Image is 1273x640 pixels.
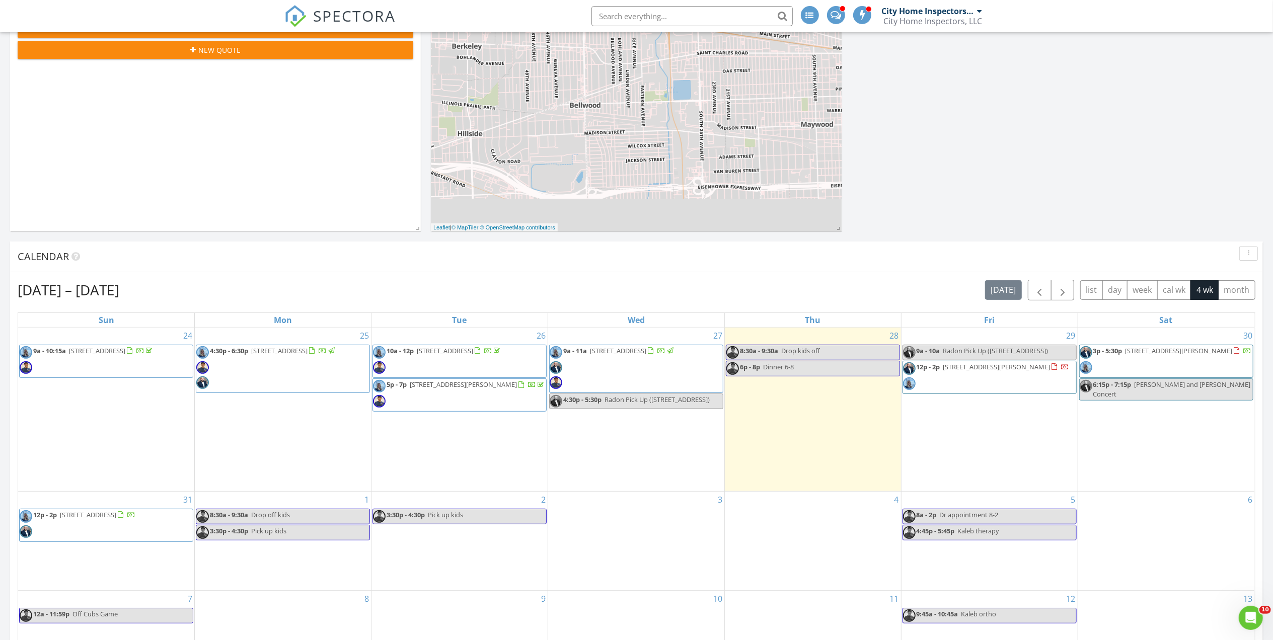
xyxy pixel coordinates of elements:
[371,328,548,491] td: Go to August 26, 2025
[314,5,396,26] span: SPECTORA
[210,510,248,519] span: 8:30a - 9:30a
[901,328,1078,491] td: Go to August 29, 2025
[888,591,901,607] a: Go to September 11, 2025
[724,491,901,591] td: Go to September 4, 2025
[19,345,193,378] a: 9a - 10:15a [STREET_ADDRESS]
[901,491,1078,591] td: Go to September 5, 2025
[763,362,794,371] span: Dinner 6-8
[1051,280,1075,300] button: Next
[740,346,778,355] span: 8:30a - 9:30a
[284,14,396,35] a: SPECTORA
[33,510,135,519] a: 12p - 2p [STREET_ADDRESS]
[940,510,999,519] span: Dr appointment 8-2
[1126,346,1233,355] span: [STREET_ADDRESS][PERSON_NAME]
[372,345,547,378] a: 10a - 12p [STREET_ADDRESS]
[1241,591,1254,607] a: Go to September 13, 2025
[1069,492,1078,508] a: Go to September 5, 2025
[198,45,241,55] span: New Quote
[1065,328,1078,344] a: Go to August 29, 2025
[550,376,562,389] img: 219225159_1689895537887767_8619144168688409514_n.jpg
[195,491,371,591] td: Go to September 1, 2025
[550,395,562,408] img: screenshot_20220414173626_facebook.jpg
[181,492,194,508] a: Go to August 31, 2025
[724,328,901,491] td: Go to August 28, 2025
[548,491,725,591] td: Go to September 3, 2025
[563,346,587,355] span: 9a - 11a
[69,346,125,355] span: [STREET_ADDRESS]
[1093,380,1251,398] span: [PERSON_NAME] and [PERSON_NAME] Concert
[60,510,116,519] span: [STREET_ADDRESS]
[196,361,209,374] img: 219225159_1689895537887767_8619144168688409514_n.jpg
[284,5,307,27] img: The Best Home Inspection Software - Spectora
[387,346,414,355] span: 10a - 12p
[19,509,193,542] a: 12p - 2p [STREET_ADDRESS]
[196,346,209,359] img: 20220404_11.06.32.jpg
[372,378,547,412] a: 5p - 7p [STREET_ADDRESS][PERSON_NAME]
[428,510,463,519] span: Pick up kids
[433,224,450,230] a: Leaflet
[251,510,290,519] span: Drop off kids
[917,510,937,519] span: 8a - 2p
[20,510,32,523] img: 20220404_11.06.32.jpg
[740,362,760,371] span: 6p - 8p
[1241,328,1254,344] a: Go to August 30, 2025
[33,346,154,355] a: 9a - 10:15a [STREET_ADDRESS]
[18,491,195,591] td: Go to August 31, 2025
[20,346,32,359] img: 20220404_11.06.32.jpg
[97,313,116,327] a: Sunday
[373,361,386,374] img: 219225159_1689895537887767_8619144168688409514_n.jpg
[781,346,820,355] span: Drop kids off
[1080,361,1092,374] img: 20220404_11.06.32.jpg
[480,224,555,230] a: © OpenStreetMap contributors
[943,362,1051,371] span: [STREET_ADDRESS][PERSON_NAME]
[18,250,69,263] span: Calendar
[903,362,916,375] img: screenshot_20220414173626_facebook.jpg
[917,362,1070,371] a: 12p - 2p [STREET_ADDRESS][PERSON_NAME]
[539,492,548,508] a: Go to September 2, 2025
[917,346,940,355] span: 9a - 10a
[549,345,723,393] a: 9a - 11a [STREET_ADDRESS]
[362,492,371,508] a: Go to September 1, 2025
[1246,492,1254,508] a: Go to September 6, 2025
[958,526,999,535] span: Kaleb therapy
[387,380,407,389] span: 5p - 7p
[251,346,308,355] span: [STREET_ADDRESS]
[803,313,822,327] a: Thursday
[1078,491,1254,591] td: Go to September 6, 2025
[591,6,793,26] input: Search everything...
[550,346,562,359] img: 20220404_11.06.32.jpg
[563,346,675,355] a: 9a - 11a [STREET_ADDRESS]
[884,16,983,26] div: City Home Inspectors, LLC
[961,609,997,618] span: Kaleb ortho
[196,510,209,523] img: 219225159_1689895537887767_8619144168688409514_n.jpg
[186,591,194,607] a: Go to September 7, 2025
[451,313,469,327] a: Tuesday
[20,525,32,538] img: screenshot_20220414173626_facebook.jpg
[1080,280,1103,300] button: list
[892,492,901,508] a: Go to September 4, 2025
[1093,346,1252,355] a: 3p - 5:30p [STREET_ADDRESS][PERSON_NAME]
[417,346,473,355] span: [STREET_ADDRESS]
[210,346,336,355] a: 4:30p - 6:30p [STREET_ADDRESS]
[272,313,294,327] a: Monday
[18,280,119,300] h2: [DATE] – [DATE]
[1093,380,1132,389] span: 6:15p - 7:15p
[373,346,386,359] img: 20220404_11.06.32.jpg
[711,591,724,607] a: Go to September 10, 2025
[196,345,370,393] a: 4:30p - 6:30p [STREET_ADDRESS]
[196,526,209,539] img: 219225159_1689895537887767_8619144168688409514_n.jpg
[210,346,248,355] span: 4:30p - 6:30p
[373,395,386,408] img: 219225159_1689895537887767_8619144168688409514_n.jpg
[1093,346,1122,355] span: 3p - 5:30p
[726,362,739,375] img: 219225159_1689895537887767_8619144168688409514_n.jpg
[626,313,647,327] a: Wednesday
[1028,280,1052,300] button: Previous
[20,361,32,374] img: 219225159_1689895537887767_8619144168688409514_n.jpg
[1158,313,1175,327] a: Saturday
[903,377,916,390] img: 20220404_11.06.32.jpg
[362,591,371,607] a: Go to September 8, 2025
[195,328,371,491] td: Go to August 25, 2025
[1127,280,1158,300] button: week
[1078,328,1254,491] td: Go to August 30, 2025
[1080,380,1092,392] img: screenshot_20220414173626_facebook.jpg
